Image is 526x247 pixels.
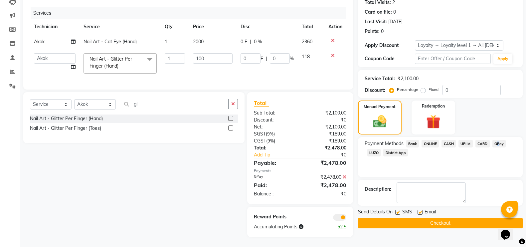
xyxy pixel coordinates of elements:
[300,117,351,123] div: ₹0
[189,19,237,34] th: Price
[249,123,300,130] div: Net:
[415,54,491,64] input: Enter Offer / Coupon Code
[266,55,267,62] span: |
[393,9,396,16] div: 0
[249,130,300,137] div: ( )
[89,56,132,69] span: Nail Art - Glitter Per Finger (Hand)
[267,138,274,143] span: 9%
[358,208,393,217] span: Send Details On
[402,208,412,217] span: SMS
[118,63,121,69] a: x
[84,39,137,45] span: Nail Art - Cat Eye (Hand)
[261,55,263,62] span: F
[388,18,403,25] div: [DATE]
[365,18,387,25] div: Last Visit:
[31,7,351,19] div: Services
[254,168,346,174] div: Payments
[498,220,519,240] iframe: chat widget
[383,149,408,156] span: District App
[326,223,351,230] div: 52.5
[309,151,351,158] div: ₹0
[30,19,80,34] th: Technician
[254,100,269,107] span: Total
[492,140,506,147] span: GPay
[365,42,415,49] div: Apply Discount
[249,137,300,144] div: ( )
[381,28,384,35] div: 0
[397,87,418,93] label: Percentage
[367,149,381,156] span: LUZO
[241,38,247,45] span: 0 F
[441,140,456,147] span: CASH
[249,223,325,230] div: Accumulating Points
[300,144,351,151] div: ₹2,478.00
[365,87,385,94] div: Discount:
[365,75,395,82] div: Service Total:
[300,190,351,197] div: ₹0
[300,110,351,117] div: ₹2,100.00
[425,208,436,217] span: Email
[369,114,391,129] img: _cash.svg
[254,138,266,144] span: CGST
[34,39,45,45] span: Akok
[398,75,419,82] div: ₹2,100.00
[300,130,351,137] div: ₹189.00
[80,19,161,34] th: Service
[161,19,189,34] th: Qty
[458,140,473,147] span: UPI M
[300,137,351,144] div: ₹189.00
[300,174,351,181] div: ₹2,478.00
[249,213,300,221] div: Reward Points
[249,110,300,117] div: Sub Total:
[249,159,300,167] div: Payable:
[254,131,266,137] span: SGST
[365,28,380,35] div: Points:
[30,115,103,122] div: Nail Art - Glitter Per Finger (Hand)
[249,174,300,181] div: GPay
[365,186,391,193] div: Description:
[324,19,346,34] th: Action
[249,181,300,189] div: Paid:
[429,87,438,93] label: Fixed
[298,19,324,34] th: Total
[250,38,251,45] span: |
[267,131,273,136] span: 9%
[364,104,396,110] label: Manual Payment
[422,103,445,109] label: Redemption
[290,55,294,62] span: %
[300,181,351,189] div: ₹2,478.00
[249,151,308,158] a: Add Tip
[406,140,419,147] span: Bank
[249,117,300,123] div: Discount:
[358,218,523,228] button: Checkout
[365,140,404,147] span: Payment Methods
[193,39,204,45] span: 2000
[300,123,351,130] div: ₹2,100.00
[365,9,392,16] div: Card on file:
[165,39,167,45] span: 1
[365,55,415,62] div: Coupon Code
[249,190,300,197] div: Balance :
[493,54,512,64] button: Apply
[249,144,300,151] div: Total:
[300,159,351,167] div: ₹2,478.00
[121,99,229,109] input: Search or Scan
[30,125,101,132] div: Nail Art - Glitter Per Finger (Toes)
[302,54,310,60] span: 118
[475,140,490,147] span: CARD
[422,140,439,147] span: ONLINE
[422,113,444,130] img: _gift.svg
[237,19,298,34] th: Disc
[302,39,312,45] span: 2360
[254,38,262,45] span: 0 %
